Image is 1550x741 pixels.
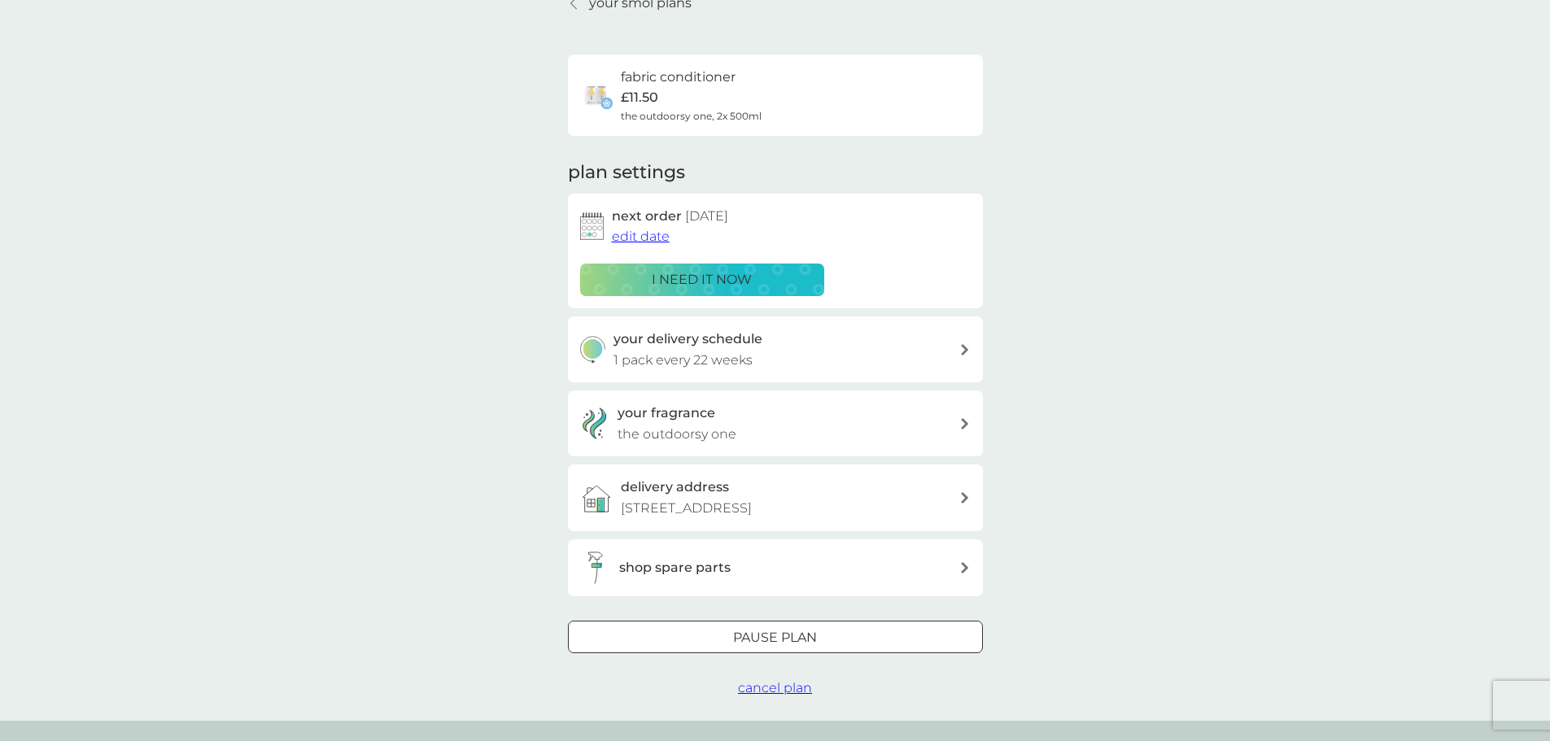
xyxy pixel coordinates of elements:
[738,680,812,695] span: cancel plan
[568,390,983,456] a: your fragrancethe outdoorsy one
[612,229,670,244] span: edit date
[568,316,983,382] button: your delivery schedule1 pack every 22 weeks
[619,557,731,578] h3: shop spare parts
[613,329,762,350] h3: your delivery schedule
[568,160,685,185] h2: plan settings
[580,264,824,296] button: i need it now
[621,498,752,519] p: [STREET_ADDRESS]
[652,269,752,290] p: i need it now
[613,350,753,371] p: 1 pack every 22 weeks
[621,87,658,108] p: £11.50
[738,678,812,699] button: cancel plan
[618,424,736,445] p: the outdoorsy one
[612,226,670,247] button: edit date
[621,67,736,88] h6: fabric conditioner
[733,627,817,648] p: Pause plan
[580,79,613,111] img: fabric conditioner
[568,539,983,596] button: shop spare parts
[568,464,983,530] a: delivery address[STREET_ADDRESS]
[612,206,728,227] h2: next order
[621,477,729,498] h3: delivery address
[618,403,715,424] h3: your fragrance
[621,108,762,124] span: the outdoorsy one, 2x 500ml
[568,621,983,653] button: Pause plan
[685,208,728,224] span: [DATE]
